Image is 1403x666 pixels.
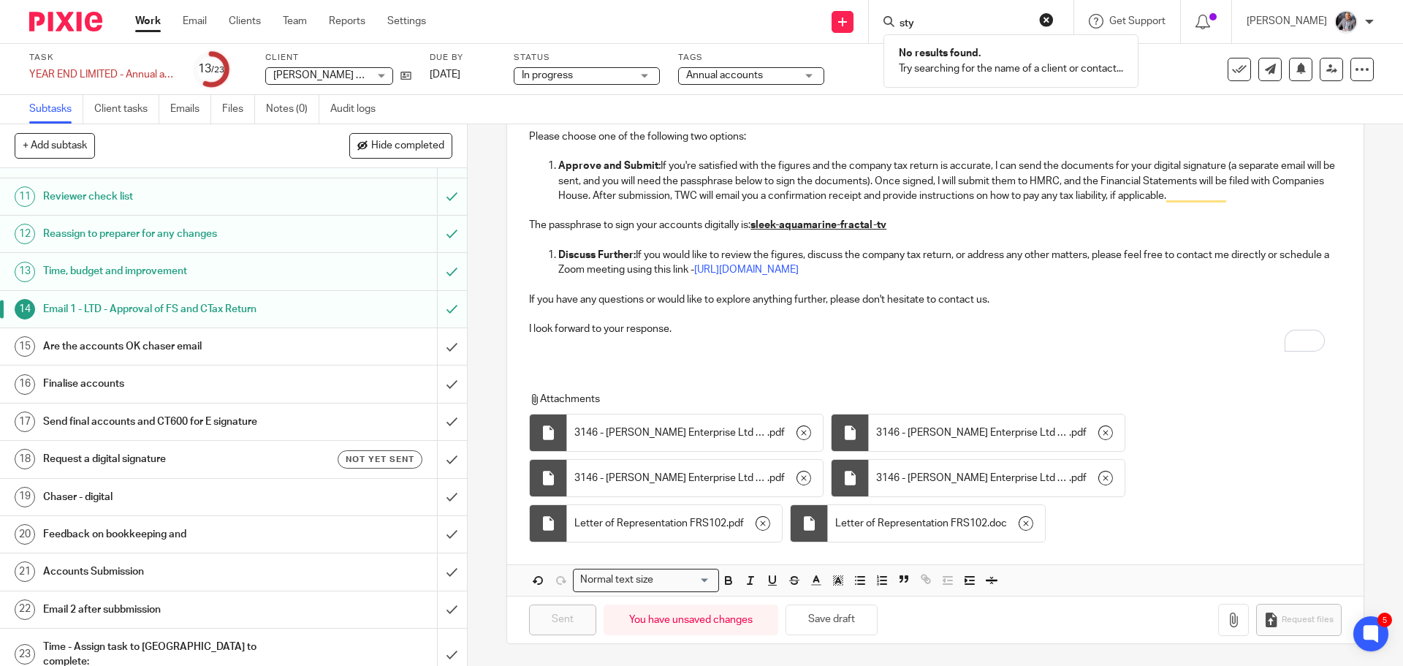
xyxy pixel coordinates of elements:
h1: Accounts Submission [43,561,296,583]
button: Hide completed [349,133,452,158]
a: Settings [387,14,426,29]
a: Reports [329,14,365,29]
label: Client [265,52,411,64]
h1: Feedback on bookkeeping and [43,523,296,545]
h1: Send final accounts and CT600 for E signature [43,411,296,433]
span: Hide completed [371,140,444,152]
div: . [869,415,1125,451]
input: Search [898,18,1030,31]
div: . [567,415,823,451]
button: Request files [1256,604,1341,637]
span: 3146 - [PERSON_NAME] Enterprise Ltd - Tax computation for YE [DATE] [876,471,1069,485]
strong: Approve and Submit: [558,161,661,171]
a: Team [283,14,307,29]
h1: Email 2 after subbmission [43,599,296,621]
a: Work [135,14,161,29]
div: 16 [15,374,35,395]
a: Audit logs [330,95,387,124]
div: 13 [198,61,224,77]
div: 15 [15,336,35,357]
div: . [828,505,1045,542]
p: If you're satisfied with the figures and the company tax return is accurate, I can send the docum... [558,159,1341,203]
span: Letter of Representation FRS102 [574,516,726,531]
div: 18 [15,449,35,469]
span: Get Support [1109,16,1166,26]
span: In progress [522,70,573,80]
h1: Chaser - digital [43,486,296,508]
span: pdf [1071,471,1087,485]
button: Clear [1039,12,1054,27]
label: Due by [430,52,495,64]
div: . [567,460,823,496]
span: 3146 - [PERSON_NAME] Enterprise Ltd - CT600 for YE [DATE] [574,425,767,440]
span: 3146 - [PERSON_NAME] Enterprise Ltd - Full accounts for YE [DATE] [876,425,1069,440]
span: Not yet sent [346,453,414,466]
a: Client tasks [94,95,159,124]
span: Annual accounts [686,70,763,80]
p: If you have any questions or would like to explore anything further, please don't hesitate to con... [529,292,1341,307]
div: 22 [15,599,35,620]
a: Emails [170,95,211,124]
p: Please choose one of the following two options: [529,129,1341,144]
a: Notes (0) [266,95,319,124]
div: 13 [15,262,35,282]
div: 5 [1377,613,1392,627]
div: 11 [15,186,35,207]
h1: Time, budget and improvement [43,260,296,282]
label: Status [514,52,660,64]
div: Search for option [573,569,719,591]
span: Normal text size [577,572,656,588]
h1: Email 1 - LTD - Approval of FS and CTax Return [43,298,296,320]
span: 3146 - [PERSON_NAME] Enterprise Ltd - Registrar accounts for YE [DATE] [574,471,767,485]
div: 14 [15,299,35,319]
span: Letter of Representation FRS102 [835,516,987,531]
span: pdf [729,516,744,531]
label: Tags [678,52,824,64]
div: . [567,505,782,542]
small: /23 [211,66,224,74]
div: 20 [15,524,35,545]
a: Files [222,95,255,124]
div: . [869,460,1125,496]
a: Subtasks [29,95,83,124]
p: I look forward to your response. [529,322,1341,336]
span: pdf [769,425,785,440]
input: Sent [529,605,596,636]
img: Pixie [29,12,102,31]
div: 21 [15,561,35,582]
h1: Reassign to preparer for any changes [43,223,296,245]
span: pdf [769,471,785,485]
div: 23 [15,644,35,665]
strong: Discuss Further: [558,250,636,260]
span: [DATE] [430,69,460,80]
div: You have unsaved changes [604,605,778,636]
a: Email [183,14,207,29]
p: The passphrase to sign your accounts digitally is: [529,218,1341,232]
input: Search for option [658,572,710,588]
p: [PERSON_NAME] [1247,14,1327,29]
span: doc [989,516,1007,531]
div: 19 [15,487,35,507]
span: Request files [1282,614,1334,626]
span: pdf [1071,425,1087,440]
a: [URL][DOMAIN_NAME] [694,265,799,275]
button: + Add subtask [15,133,95,158]
u: sleek-aquamarine-fractal-tv [750,220,886,230]
div: 12 [15,224,35,244]
span: [PERSON_NAME] Enterprise Ltd [273,70,421,80]
h1: Reviewer check list [43,186,296,208]
h1: Finalise accounts [43,373,296,395]
p: Attachments [529,392,1314,406]
label: Task [29,52,175,64]
div: 17 [15,412,35,432]
div: YEAR END LIMITED - Annual accounts and CT600 return (limited companies) [29,67,175,82]
h1: Are the accounts OK chaser email [43,336,296,357]
p: If you would like to review the figures, discuss the company tax return, or address any other mat... [558,248,1341,278]
button: Save draft [786,605,878,636]
img: -%20%20-%20studio@ingrained.co.uk%20for%20%20-20220223%20at%20101413%20-%201W1A2026.jpg [1334,10,1358,34]
a: Clients [229,14,261,29]
h1: Request a digital signature [43,448,296,470]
